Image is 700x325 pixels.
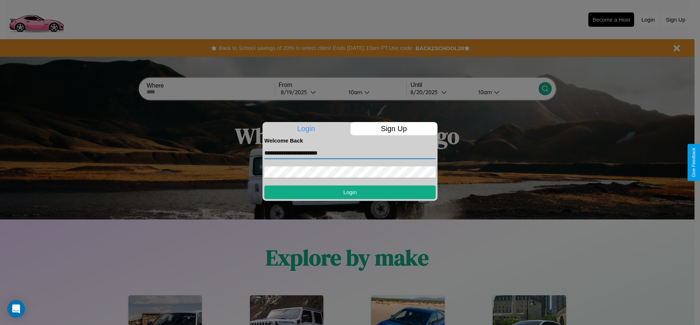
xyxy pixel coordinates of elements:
[262,122,350,135] p: Login
[264,137,436,144] h4: Welcome Back
[691,148,696,177] div: Give Feedback
[350,122,438,135] p: Sign Up
[264,185,436,199] button: Login
[7,300,25,318] div: Open Intercom Messenger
